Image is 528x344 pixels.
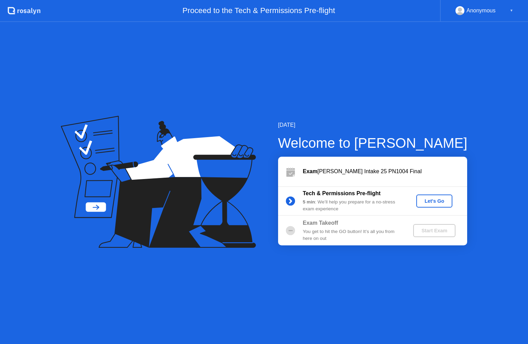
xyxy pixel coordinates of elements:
b: Tech & Permissions Pre-flight [303,190,381,196]
b: Exam Takeoff [303,220,338,226]
b: 5 min [303,199,315,204]
div: [PERSON_NAME] Intake 25 PN1004 Final [303,167,467,176]
div: Let's Go [419,198,450,204]
div: Welcome to [PERSON_NAME] [278,133,467,153]
button: Start Exam [413,224,455,237]
div: : We’ll help you prepare for a no-stress exam experience [303,199,402,213]
div: You get to hit the GO button! It’s all you from here on out [303,228,402,242]
button: Let's Go [416,195,452,208]
div: Anonymous [466,6,496,15]
b: Exam [303,168,318,174]
div: ▼ [510,6,513,15]
div: [DATE] [278,121,467,129]
div: Start Exam [416,228,453,233]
